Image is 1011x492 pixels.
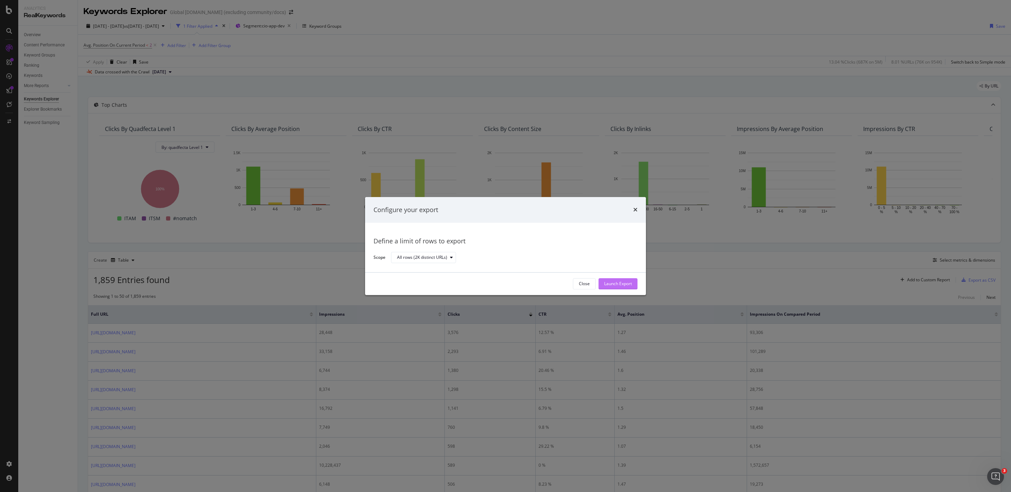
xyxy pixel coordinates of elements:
[599,278,637,289] button: Launch Export
[573,278,596,289] button: Close
[365,197,646,295] div: modal
[374,254,385,262] label: Scope
[391,252,456,263] button: All rows (2K distinct URLs)
[374,237,637,246] div: Define a limit of rows to export
[633,205,637,215] div: times
[374,205,438,215] div: Configure your export
[397,256,447,260] div: All rows (2K distinct URLs)
[1002,468,1007,474] span: 3
[987,468,1004,485] iframe: Intercom live chat
[579,281,590,287] div: Close
[604,281,632,287] div: Launch Export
